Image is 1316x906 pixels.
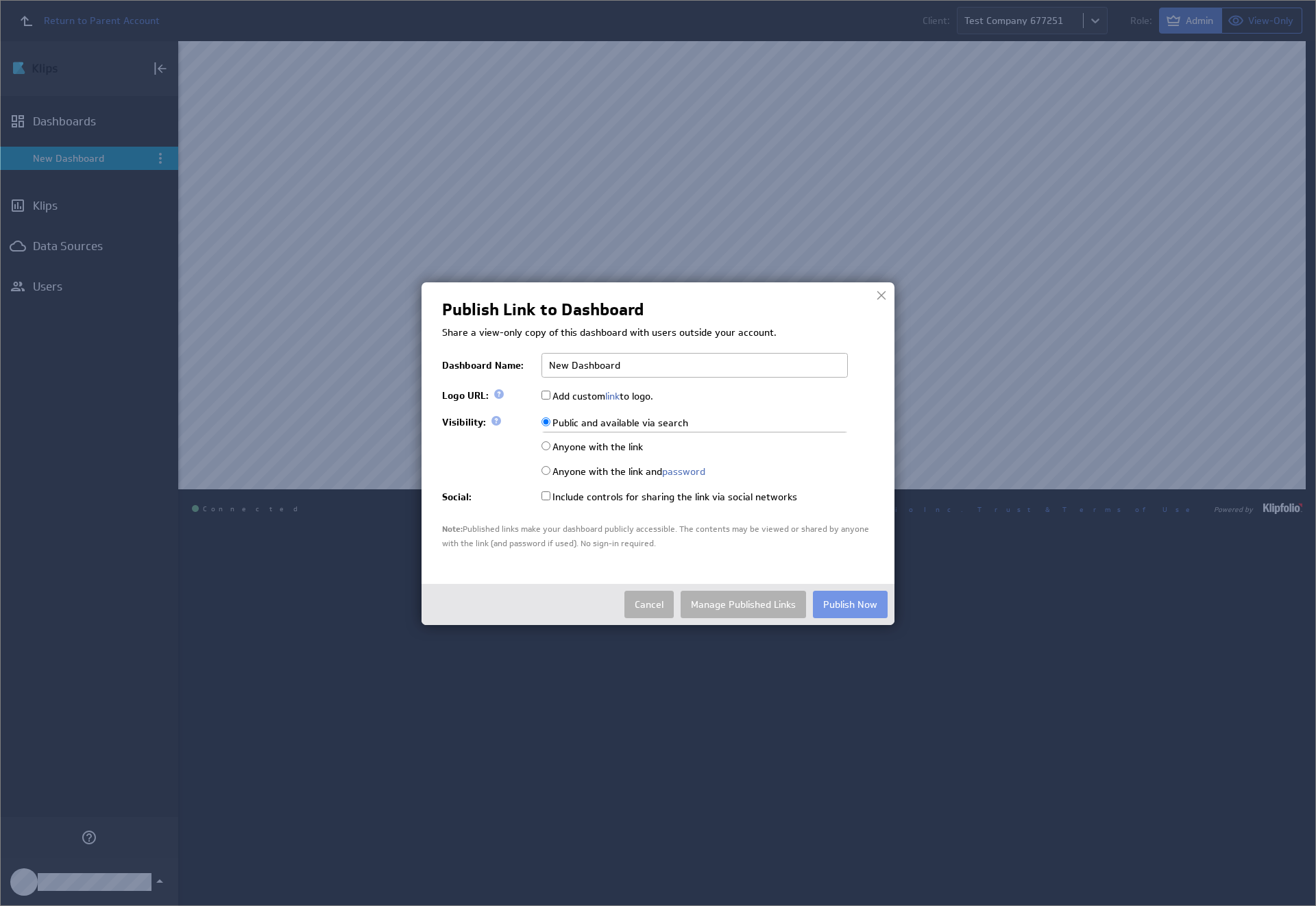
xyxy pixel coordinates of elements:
label: Add custom to logo. [541,390,653,402]
input: Anyone with the link andpassword [541,466,550,475]
button: Cancel [624,591,674,618]
a: password [662,465,705,478]
input: Add customlinkto logo. [541,391,550,400]
input: Include controls for sharing the link via social networks [541,491,550,500]
span: Note: [442,524,463,535]
td: Dashboard Name: [442,347,535,383]
label: Public and available via search [541,417,688,429]
a: link [605,390,620,402]
label: Anyone with the link [541,441,643,453]
td: Logo URL: [442,383,535,408]
label: Anyone with the link and [541,465,705,478]
div: Published links make your dashboard publicly accessible. The contents may be viewed or shared by ... [442,522,874,550]
input: Public and available via search [541,417,550,426]
h2: Publish Link to Dashboard [442,303,644,317]
label: Include controls for sharing the link via social networks [541,491,797,503]
p: Share a view-only copy of this dashboard with users outside your account. [442,326,874,340]
td: Social: [442,483,535,509]
button: Publish Now [813,591,888,618]
a: Manage Published Links [681,591,806,618]
td: Visibility: [442,408,535,434]
input: Anyone with the link [541,441,550,450]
